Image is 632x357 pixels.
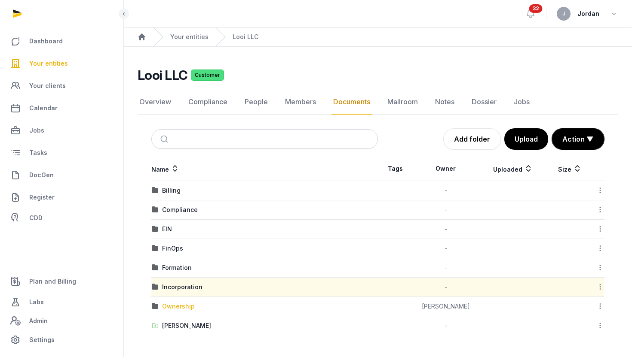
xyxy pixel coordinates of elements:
[162,244,183,253] div: FinOps
[577,9,599,19] span: Jordan
[162,321,211,330] div: [PERSON_NAME]
[29,297,44,307] span: Labs
[547,157,593,181] th: Size
[29,125,44,136] span: Jobs
[7,98,117,118] a: Calendar
[191,70,224,81] span: Customer
[562,11,565,16] span: J
[152,187,159,194] img: folder.svg
[170,33,209,41] a: Your entities
[529,4,543,13] span: 32
[412,316,479,336] td: -
[283,90,318,115] a: Members
[412,239,479,258] td: -
[7,187,117,208] a: Register
[386,90,420,115] a: Mailroom
[7,330,117,350] a: Settings
[412,258,479,278] td: -
[470,90,498,115] a: Dossier
[29,276,76,287] span: Plan and Billing
[29,192,55,203] span: Register
[29,58,68,69] span: Your entities
[7,271,117,292] a: Plan and Billing
[7,312,117,330] a: Admin
[162,263,192,272] div: Formation
[29,335,55,345] span: Settings
[29,36,63,46] span: Dashboard
[29,213,43,223] span: CDD
[7,53,117,74] a: Your entities
[412,181,479,200] td: -
[7,76,117,96] a: Your clients
[7,120,117,141] a: Jobs
[138,67,187,83] h2: Looi LLC
[162,186,181,195] div: Billing
[433,90,456,115] a: Notes
[162,283,202,291] div: Incorporation
[504,128,548,150] button: Upload
[412,200,479,220] td: -
[412,278,479,297] td: -
[331,90,372,115] a: Documents
[29,81,66,91] span: Your clients
[152,284,159,290] img: folder.svg
[233,33,258,41] a: Looi LLC
[152,322,159,329] img: folder-upload.svg
[552,129,604,149] button: Action ▼
[162,206,198,214] div: Compliance
[479,157,547,181] th: Uploaded
[155,130,175,148] button: Submit
[152,264,159,271] img: folder.svg
[443,128,501,150] a: Add folder
[7,142,117,163] a: Tasks
[187,90,229,115] a: Compliance
[7,31,117,51] a: Dashboard
[7,165,117,185] a: DocGen
[29,148,47,158] span: Tasks
[243,90,270,115] a: People
[162,225,172,233] div: EIN
[29,103,58,113] span: Calendar
[412,157,479,181] th: Owner
[29,316,48,326] span: Admin
[378,157,412,181] th: Tags
[512,90,531,115] a: Jobs
[138,90,618,115] nav: Tabs
[151,157,378,181] th: Name
[412,220,479,239] td: -
[7,209,117,227] a: CDD
[138,90,173,115] a: Overview
[152,206,159,213] img: folder.svg
[557,7,571,21] button: J
[152,226,159,233] img: folder.svg
[412,297,479,316] td: [PERSON_NAME]
[152,303,159,310] img: folder.svg
[29,170,54,180] span: DocGen
[7,292,117,312] a: Labs
[152,245,159,252] img: folder.svg
[162,302,195,311] div: Ownership
[124,27,632,47] nav: Breadcrumb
